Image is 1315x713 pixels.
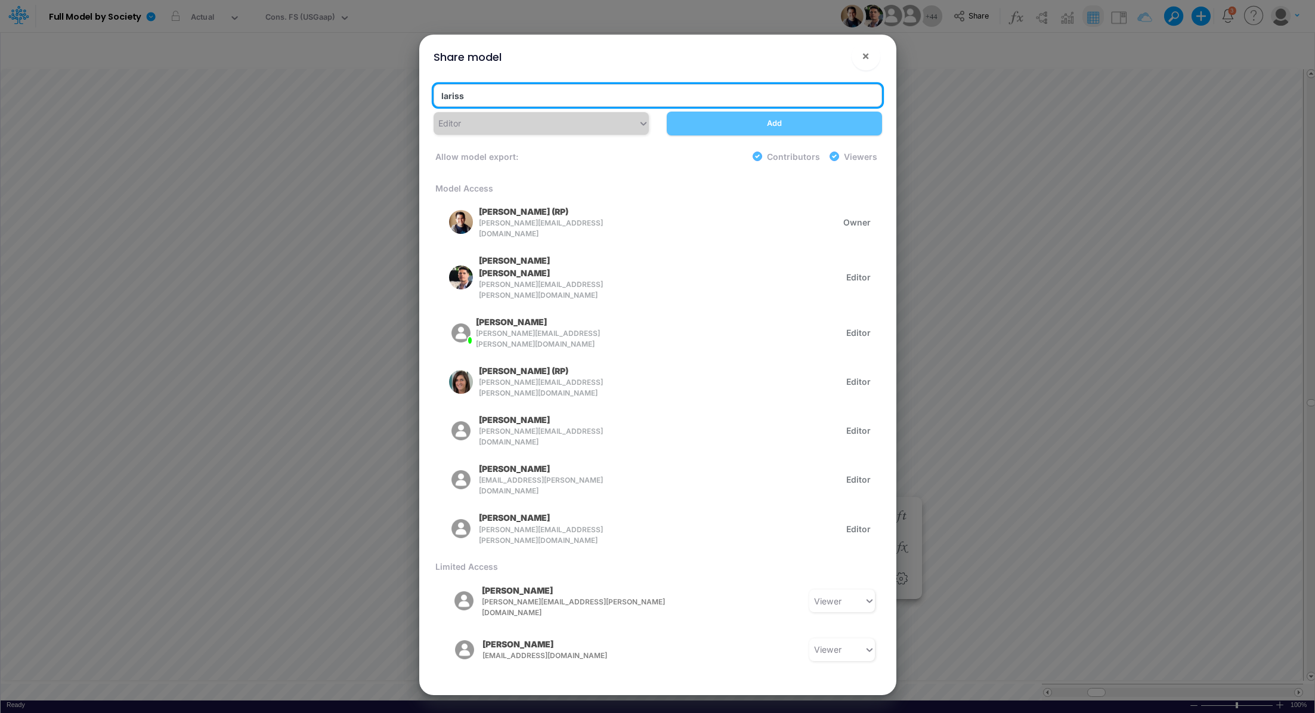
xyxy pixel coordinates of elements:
[479,524,611,546] span: [PERSON_NAME][EMAIL_ADDRESS][PERSON_NAME][DOMAIN_NAME]
[476,328,611,350] span: [PERSON_NAME][EMAIL_ADDRESS][PERSON_NAME][DOMAIN_NAME]
[482,650,670,661] span: [EMAIL_ADDRESS][DOMAIN_NAME]
[767,150,820,163] label: Contributors
[846,271,871,283] span: Editor
[479,426,611,447] span: [PERSON_NAME][EMAIL_ADDRESS][DOMAIN_NAME]
[479,218,611,239] span: [PERSON_NAME][EMAIL_ADDRESS][DOMAIN_NAME]
[438,634,618,665] button: rounded user avatar[PERSON_NAME][EMAIL_ADDRESS][DOMAIN_NAME]
[846,424,871,437] span: Editor
[434,150,518,163] label: Allow model export:
[852,42,880,70] button: Close
[434,49,502,65] div: Share model
[482,597,680,618] span: [PERSON_NAME][EMAIL_ADDRESS][PERSON_NAME][DOMAIN_NAME]
[479,279,611,301] span: [PERSON_NAME][EMAIL_ADDRESS][PERSON_NAME][DOMAIN_NAME]
[479,377,611,399] span: [PERSON_NAME][EMAIL_ADDRESS][PERSON_NAME][DOMAIN_NAME]
[479,462,550,475] p: [PERSON_NAME]
[843,216,871,229] span: Owner
[479,475,611,496] span: [EMAIL_ADDRESS][PERSON_NAME][DOMAIN_NAME]
[479,365,568,377] p: [PERSON_NAME] (RP)
[482,584,553,597] p: [PERSON_NAME]
[449,468,473,492] img: rounded user avatar
[814,643,841,656] div: Viewer
[846,375,871,388] span: Editor
[862,48,870,63] span: ×
[434,183,493,193] span: Model Access
[438,584,618,619] button: rounded user avatar[PERSON_NAME][PERSON_NAME][EMAIL_ADDRESS][PERSON_NAME][DOMAIN_NAME]
[476,316,547,328] p: [PERSON_NAME]
[449,210,473,234] img: rounded user avatar
[846,473,871,486] span: Editor
[449,266,473,289] img: rounded user avatar
[479,254,611,279] p: [PERSON_NAME] [PERSON_NAME]
[844,150,877,163] label: Viewers
[449,419,473,443] img: rounded user avatar
[449,321,473,345] img: rounded user avatar
[479,413,550,426] p: [PERSON_NAME]
[434,561,498,572] span: Limited Access
[434,84,882,107] input: Invite user by email
[846,326,871,339] span: Editor
[846,523,871,535] span: Editor
[479,205,568,218] p: [PERSON_NAME] (RP)
[482,638,553,650] p: [PERSON_NAME]
[453,638,477,662] img: rounded user avatar
[449,517,473,541] img: rounded user avatar
[814,595,841,607] div: Viewer
[449,370,473,394] img: rounded user avatar
[452,589,476,613] img: rounded user avatar
[479,511,550,524] p: [PERSON_NAME]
